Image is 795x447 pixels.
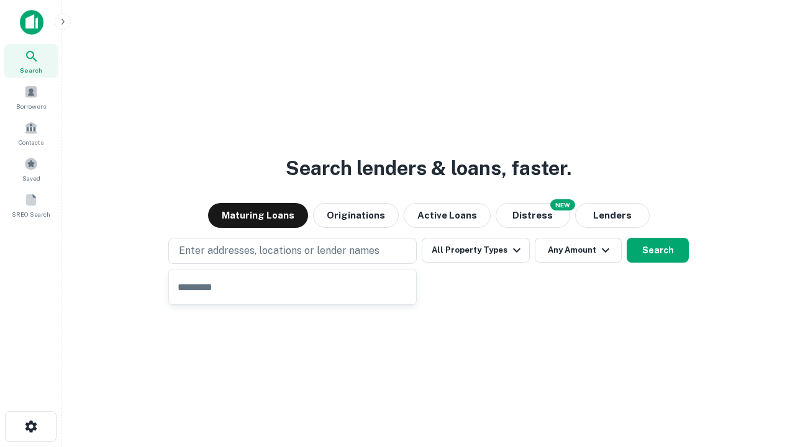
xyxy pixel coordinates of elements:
a: Contacts [4,116,58,150]
p: Enter addresses, locations or lender names [179,243,379,258]
span: Borrowers [16,101,46,111]
span: Contacts [19,137,43,147]
button: Originations [313,203,399,228]
button: Search distressed loans with lien and other non-mortgage details. [496,203,570,228]
h3: Search lenders & loans, faster. [286,153,571,183]
button: Search [627,238,689,263]
button: Enter addresses, locations or lender names [168,238,417,264]
a: Search [4,44,58,78]
span: Search [20,65,42,75]
button: All Property Types [422,238,530,263]
a: Saved [4,152,58,186]
iframe: Chat Widget [733,348,795,407]
div: NEW [550,199,575,210]
button: Maturing Loans [208,203,308,228]
button: Any Amount [535,238,622,263]
a: Borrowers [4,80,58,114]
span: SREO Search [12,209,50,219]
span: Saved [22,173,40,183]
button: Lenders [575,203,650,228]
a: SREO Search [4,188,58,222]
button: Active Loans [404,203,491,228]
img: capitalize-icon.png [20,10,43,35]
